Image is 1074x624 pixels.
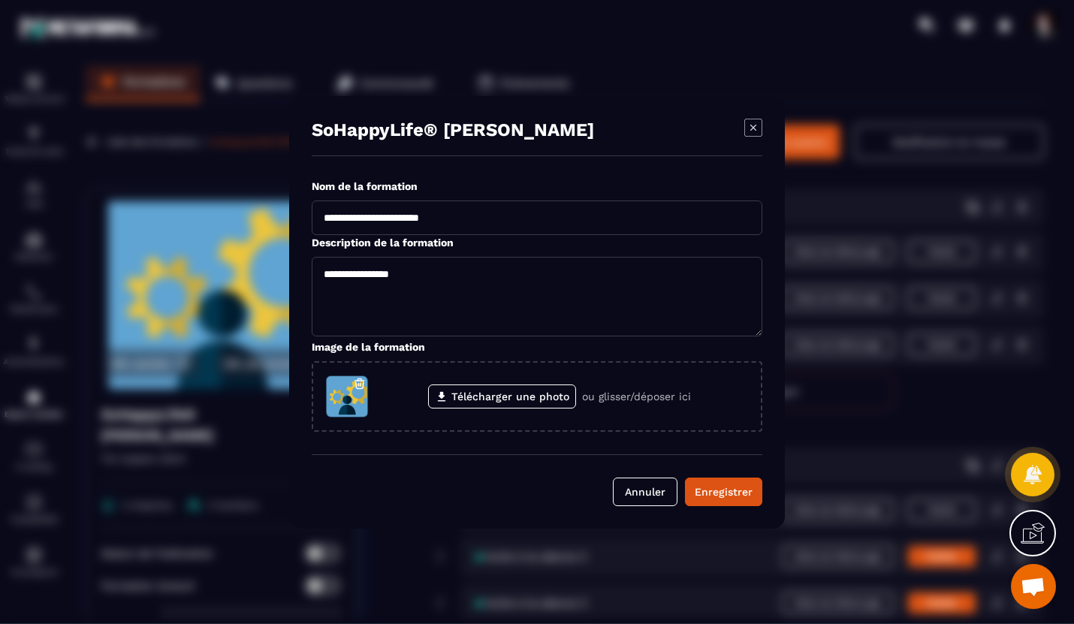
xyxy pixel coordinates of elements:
[582,390,691,402] p: ou glisser/déposer ici
[312,119,594,140] p: SoHappyLife® [PERSON_NAME]
[613,478,677,506] button: Annuler
[428,384,576,408] label: Télécharger une photo
[312,180,418,192] label: Nom de la formation
[312,237,454,249] label: Description de la formation
[1011,564,1056,609] a: Ouvrir le chat
[685,478,762,506] button: Enregistrer
[312,341,425,353] label: Image de la formation
[695,484,753,499] div: Enregistrer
